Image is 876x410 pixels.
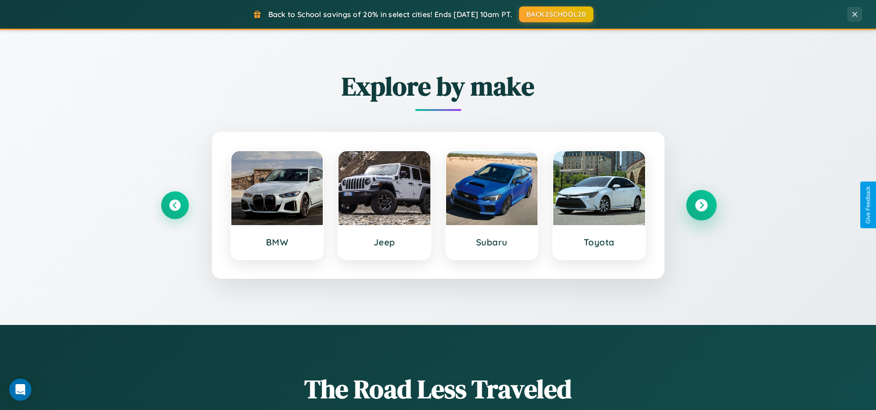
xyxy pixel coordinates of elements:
[268,10,512,19] span: Back to School savings of 20% in select cities! Ends [DATE] 10am PT.
[9,379,31,401] div: Open Intercom Messenger
[455,237,529,248] h3: Subaru
[519,6,593,22] button: BACK2SCHOOL20
[865,186,871,224] div: Give Feedback
[241,237,314,248] h3: BMW
[348,237,421,248] h3: Jeep
[161,371,715,407] h1: The Road Less Traveled
[562,237,636,248] h3: Toyota
[161,68,715,104] h2: Explore by make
